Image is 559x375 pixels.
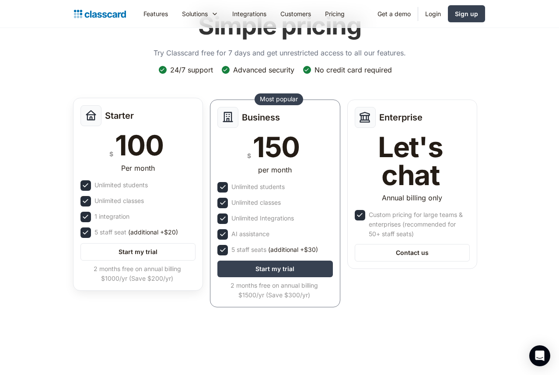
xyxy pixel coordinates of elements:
h2: Business [242,112,280,123]
a: Customers [273,4,318,24]
span: (additional +$30) [268,245,318,255]
a: Get a demo [370,4,418,24]
a: Pricing [318,4,352,24]
div: 150 [253,133,300,161]
h2: Starter [105,110,134,121]
div: per month [258,165,292,175]
a: Contact us [355,244,470,261]
div: Unlimited students [231,182,285,192]
a: Start my trial [80,243,196,261]
a: Integrations [225,4,273,24]
div: No credit card required [314,65,392,75]
div: Custom pricing for large teams & enterprises (recommended for 50+ staff seats) [369,210,468,239]
a: Features [136,4,175,24]
span: (additional +$20) [128,227,178,237]
a: Sign up [448,5,485,22]
div: $ [247,150,251,161]
div: 24/7 support [170,65,213,75]
div: 5 staff seat [94,227,178,237]
div: Solutions [182,9,208,18]
div: Advanced security [233,65,294,75]
div: Solutions [175,4,225,24]
div: Unlimited students [94,180,148,190]
p: Try Classcard free for 7 days and get unrestricted access to all our features. [154,48,406,58]
div: Unlimited Integrations [231,213,294,223]
div: 100 [115,131,163,159]
h2: Enterprise [379,112,423,123]
div: Per month [121,163,155,173]
div: 1 integration [94,212,129,221]
div: Let's chat [355,133,466,189]
div: Most popular [260,95,298,103]
div: Annual billing only [382,193,442,203]
div: 2 months free on annual billing $1000/yr (Save $200/yr) [80,264,194,283]
a: Start my trial [217,261,332,277]
div: AI assistance [231,229,269,239]
div: Unlimited classes [94,196,144,206]
div: 5 staff seats [231,245,318,255]
div: Unlimited classes [231,198,281,207]
a: Logo [74,8,126,20]
div: Open Intercom Messenger [529,345,550,366]
div: $ [109,148,113,159]
a: Login [418,4,448,24]
div: Sign up [455,9,478,18]
div: 2 months free on annual billing $1500/yr (Save $300/yr) [217,281,331,300]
